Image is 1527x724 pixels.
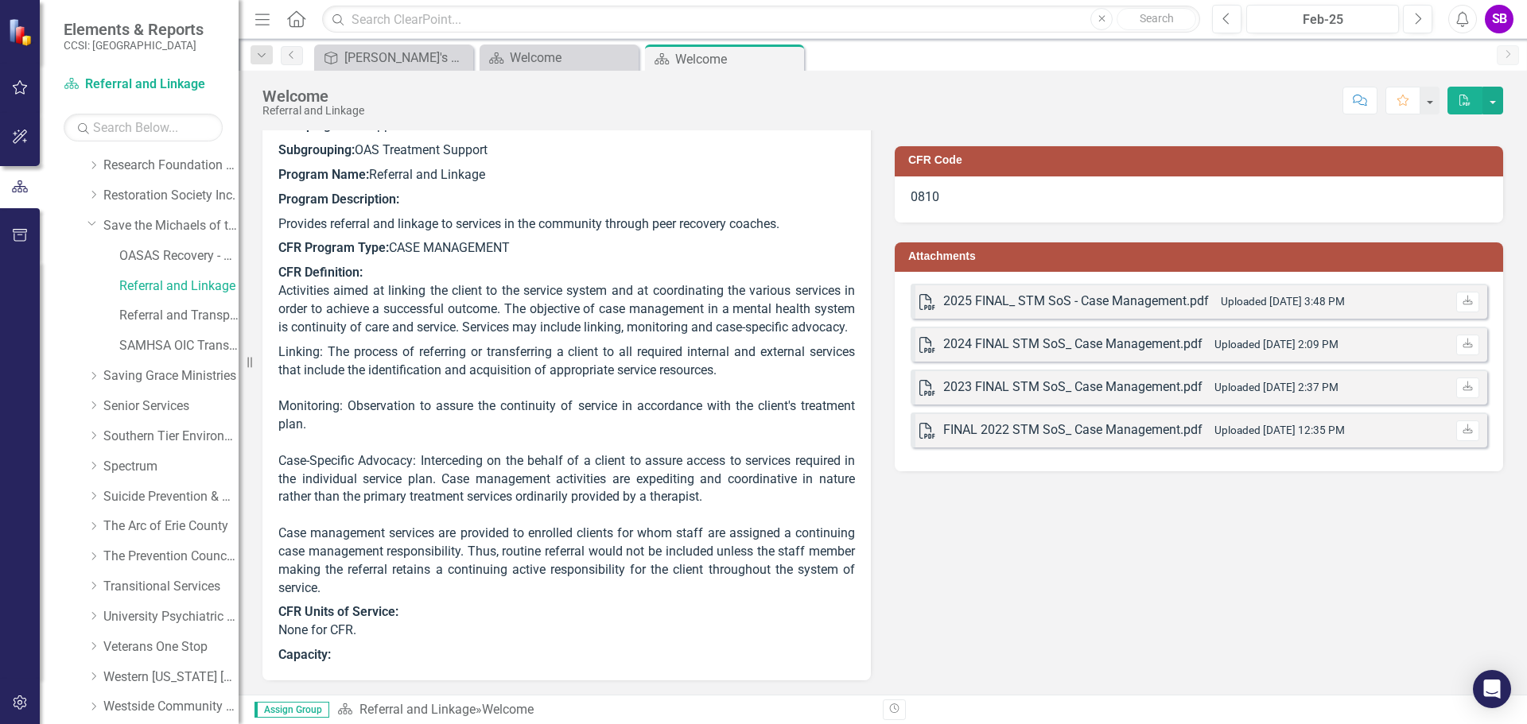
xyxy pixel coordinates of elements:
[911,189,939,204] span: 0810
[484,48,635,68] a: Welcome
[103,217,239,235] a: Save the Michaels of the World
[344,48,469,68] div: [PERSON_NAME]'s Reports
[103,548,239,566] a: The Prevention Council of Erie County
[1214,381,1339,393] small: Uploaded [DATE] 2:37 PM
[103,157,239,175] a: Research Foundation of SUNY
[322,6,1200,33] input: Search ClearPoint...
[103,458,239,476] a: Spectrum
[278,138,855,163] p: OAS Treatment Support
[103,578,239,596] a: Transitional Services
[337,701,871,719] div: »
[119,337,239,355] a: SAMHSA OIC Transport
[510,48,635,68] div: Welcome
[278,163,855,188] p: Referral and Linkage
[908,154,1495,166] h3: CFR Code
[278,622,356,637] span: None for CFR.
[103,367,239,385] a: Saving Grace Ministries
[943,292,1209,311] div: 2025 FINAL_ STM SoS - Case Management.pdf
[943,378,1203,397] div: 2023 FINAL STM SoS_ Case Management.pdf
[943,335,1203,354] div: 2024 FINAL STM SoS_ Case Management.pdf
[1485,5,1513,33] button: SB
[103,517,239,536] a: The Arc of Erie County
[482,702,534,717] div: Welcome
[278,340,855,601] p: Linking: The process of referring or transferring a client to all required internal and external ...
[64,75,223,94] a: Referral and Linkage
[278,265,363,280] strong: CFR Definition:
[278,167,369,182] strong: Program Name:
[1214,338,1339,350] small: Uploaded [DATE] 2:09 PM
[64,39,204,52] small: CCSI: [GEOGRAPHIC_DATA]
[262,87,364,105] div: Welcome
[1246,5,1399,33] button: Feb-25
[908,250,1495,262] h3: Attachments
[278,192,399,207] strong: Program Description:
[278,647,331,662] strong: Capacity:
[262,105,364,117] div: Referral and Linkage
[1140,12,1174,25] span: Search
[318,48,469,68] a: [PERSON_NAME]'s Reports
[103,608,239,626] a: University Psychiatric Practice
[1252,10,1393,29] div: Feb-25
[278,142,355,157] strong: Subgrouping:
[1221,295,1345,308] small: Uploaded [DATE] 3:48 PM
[675,49,800,69] div: Welcome
[278,212,855,237] p: Provides referral and linkage to services in the community through peer recovery coaches.
[119,247,239,265] a: OASAS Recovery - Family Navigator
[254,702,329,718] span: Assign Group
[103,187,239,205] a: Restoration Society Inc.
[1473,670,1511,708] div: Open Intercom Messenger
[359,702,476,717] a: Referral and Linkage
[278,240,389,255] strong: CFR Program Type:
[8,17,36,45] img: ClearPoint Strategy
[103,698,239,716] a: Westside Community Svces
[1117,8,1196,30] button: Search
[103,428,239,446] a: Southern Tier Environments for Living
[64,20,204,39] span: Elements & Reports
[64,114,223,141] input: Search Below...
[119,277,239,296] a: Referral and Linkage
[103,668,239,687] a: Western [US_STATE] [GEOGRAPHIC_DATA]
[103,397,239,416] a: Senior Services
[943,421,1203,439] div: FINAL 2022 STM SoS_ Case Management.pdf
[119,307,239,325] a: Referral and Transportation
[278,236,855,261] p: CASE MANAGEMENT
[103,488,239,506] a: Suicide Prevention & Crisis Services
[1214,424,1345,436] small: Uploaded [DATE] 12:35 PM
[278,283,855,335] span: Activities aimed at linking the client to the service system and at coordinating the various serv...
[278,604,398,619] strong: CFR Units of Service:
[103,638,239,656] a: Veterans One Stop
